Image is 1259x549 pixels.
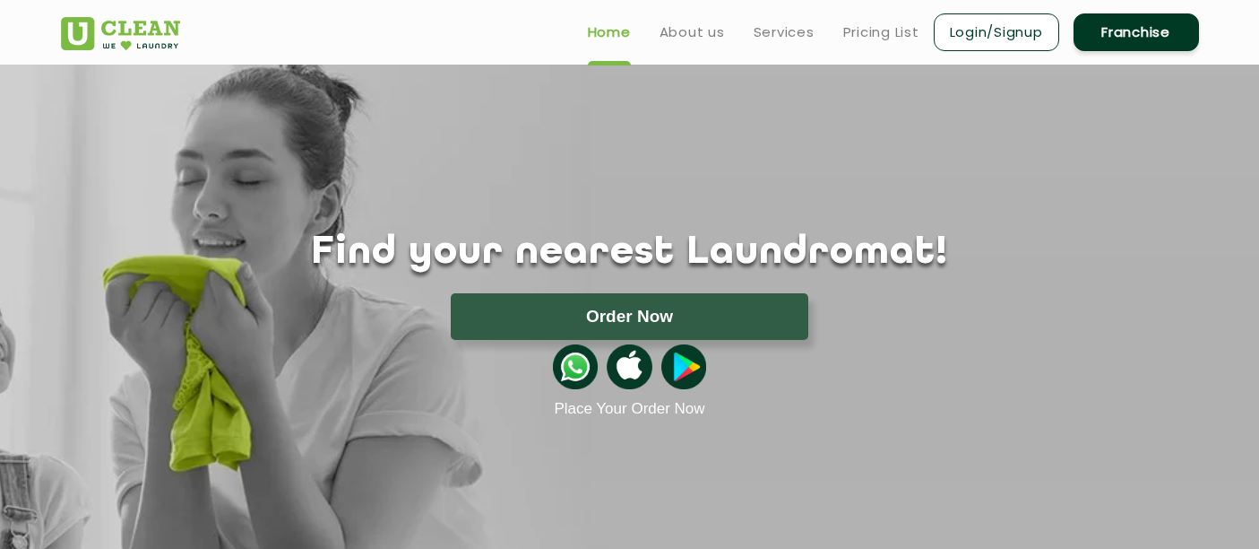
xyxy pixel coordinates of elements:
img: UClean Laundry and Dry Cleaning [61,17,180,50]
img: playstoreicon.png [661,344,706,389]
a: Home [588,22,631,43]
img: apple-icon.png [607,344,651,389]
h1: Find your nearest Laundromat! [47,231,1212,275]
a: Login/Signup [934,13,1059,51]
img: whatsappicon.png [553,344,598,389]
a: About us [660,22,725,43]
a: Franchise [1074,13,1199,51]
a: Place Your Order Now [554,400,704,418]
a: Services [754,22,815,43]
button: Order Now [451,293,808,340]
a: Pricing List [843,22,919,43]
